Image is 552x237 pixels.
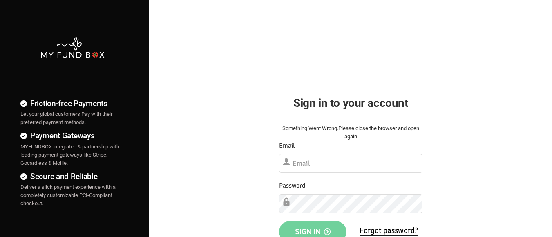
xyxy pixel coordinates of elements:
[279,181,305,191] label: Password
[360,226,418,236] a: Forgot password?
[279,154,422,173] input: Email
[279,141,295,151] label: Email
[20,184,116,206] span: Deliver a slick payment experience with a completely customizable PCI-Compliant checkout.
[279,94,422,112] h2: Sign in to your account
[295,227,331,236] span: Sign in
[20,97,125,109] h4: Friction-free Payments
[40,36,105,59] img: mfbwhite.png
[279,124,422,141] div: Something Went Wrong.Please close the browser and open again
[20,111,112,125] span: Let your global customers Pay with their preferred payment methods.
[20,171,125,182] h4: Secure and Reliable
[20,144,119,166] span: MYFUNDBOX integrated & partnership with leading payment gateways like Stripe, Gocardless & Mollie.
[20,130,125,142] h4: Payment Gateways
